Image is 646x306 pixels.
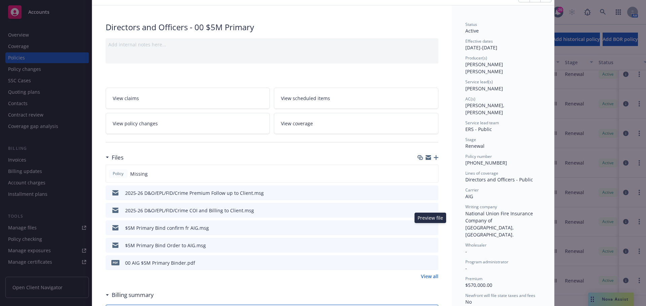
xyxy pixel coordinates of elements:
[419,224,424,231] button: download file
[106,113,270,134] a: View policy changes
[465,282,492,288] span: $570,000.00
[113,120,158,127] span: View policy changes
[465,160,507,166] span: [PHONE_NUMBER]
[465,154,492,159] span: Policy number
[465,126,492,132] span: ERS - Public
[108,41,436,48] div: Add internal notes here...
[419,207,424,214] button: download file
[419,189,424,196] button: download file
[421,273,438,280] a: View all
[113,95,139,102] span: View claims
[465,187,479,193] span: Carrier
[111,260,119,265] span: pdf
[465,85,503,92] span: [PERSON_NAME]
[430,189,436,196] button: preview file
[281,95,330,102] span: View scheduled items
[465,28,479,34] span: Active
[125,207,254,214] div: 2025-26 D&O/EPL/FID/Crime COI and Billing to Client.msg
[106,88,270,109] a: View claims
[465,259,508,265] span: Program administrator
[465,176,541,183] div: Directors and Officers - Public
[465,38,541,51] div: [DATE] - [DATE]
[111,171,125,177] span: Policy
[465,242,487,248] span: Wholesaler
[106,291,154,299] div: Billing summary
[465,137,476,142] span: Stage
[419,242,424,249] button: download file
[465,79,493,85] span: Service lead(s)
[274,88,438,109] a: View scheduled items
[125,242,206,249] div: $5M Primary Bind Order to AIG.msg
[465,102,506,116] span: [PERSON_NAME], [PERSON_NAME]
[419,259,424,266] button: download file
[274,113,438,134] a: View coverage
[465,143,485,149] span: Renewal
[125,259,195,266] div: 00 AIG $5M Primary Binder.pdf
[125,189,264,196] div: 2025-26 D&O/EPL/FID/Crime Premium Follow up to Client.msg
[130,170,148,177] span: Missing
[415,213,446,223] div: Preview file
[465,204,497,210] span: Writing company
[430,207,436,214] button: preview file
[430,259,436,266] button: preview file
[125,224,209,231] div: $5M Primary Bind confirm fr AIG.msg
[465,276,482,281] span: Premium
[465,293,535,298] span: Newfront will file state taxes and fees
[465,299,472,305] span: No
[112,153,123,162] h3: Files
[465,21,477,27] span: Status
[465,38,493,44] span: Effective dates
[106,153,123,162] div: Files
[465,120,499,126] span: Service lead team
[281,120,313,127] span: View coverage
[106,21,438,33] div: Directors and Officers - 00 $5M Primary
[465,265,467,271] span: -
[465,170,498,176] span: Lines of coverage
[465,55,487,61] span: Producer(s)
[465,96,475,102] span: AC(s)
[430,224,436,231] button: preview file
[465,61,504,75] span: [PERSON_NAME] [PERSON_NAME]
[465,193,473,200] span: AIG
[465,210,534,238] span: National Union Fire Insurance Company of [GEOGRAPHIC_DATA], [GEOGRAPHIC_DATA].
[430,242,436,249] button: preview file
[112,291,154,299] h3: Billing summary
[465,248,467,255] span: -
